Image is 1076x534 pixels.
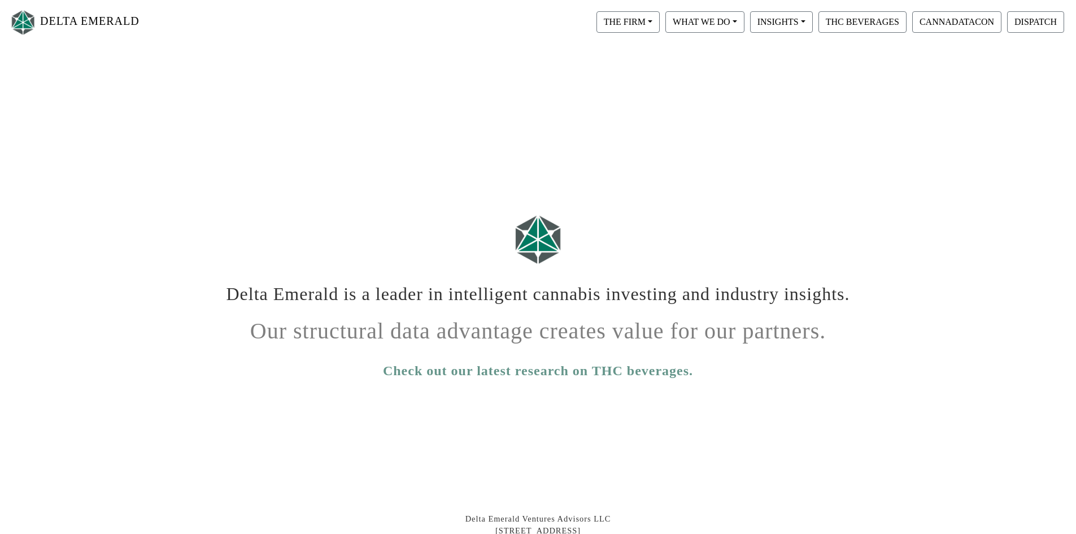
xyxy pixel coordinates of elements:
button: WHAT WE DO [665,11,744,33]
a: Check out our latest research on THC beverages. [383,361,693,381]
a: DELTA EMERALD [9,5,140,40]
h1: Delta Emerald is a leader in intelligent cannabis investing and industry insights. [225,275,852,305]
button: THE FIRM [596,11,660,33]
button: THC BEVERAGES [818,11,907,33]
h1: Our structural data advantage creates value for our partners. [225,309,852,345]
a: THC BEVERAGES [816,16,909,26]
img: Logo [510,210,567,269]
button: CANNADATACON [912,11,1001,33]
button: DISPATCH [1007,11,1064,33]
button: INSIGHTS [750,11,813,33]
a: CANNADATACON [909,16,1004,26]
a: DISPATCH [1004,16,1067,26]
img: Logo [9,7,37,37]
